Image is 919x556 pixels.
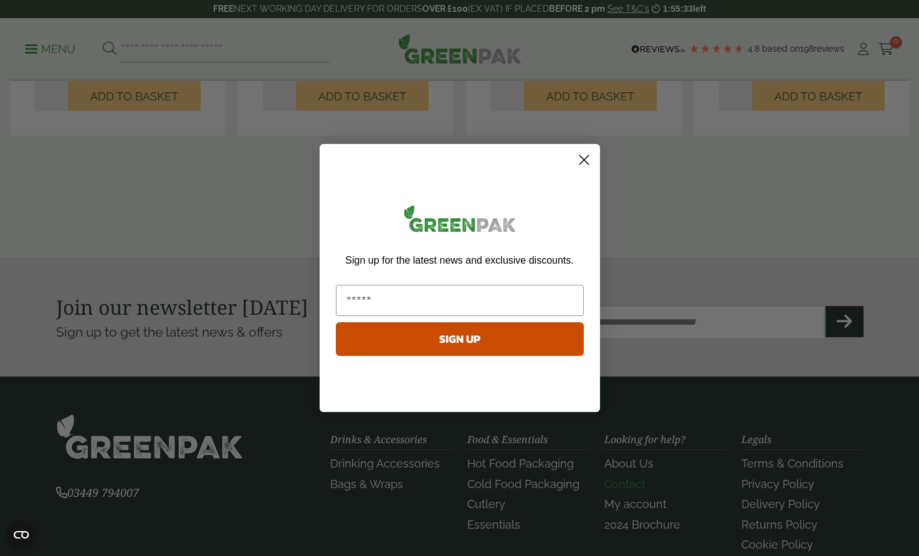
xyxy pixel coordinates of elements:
[6,520,36,550] button: Open CMP widget
[345,255,573,266] span: Sign up for the latest news and exclusive discounts.
[573,149,595,171] button: Close dialog
[336,200,584,242] img: greenpak_logo
[336,322,584,356] button: SIGN UP
[336,285,584,316] input: Email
